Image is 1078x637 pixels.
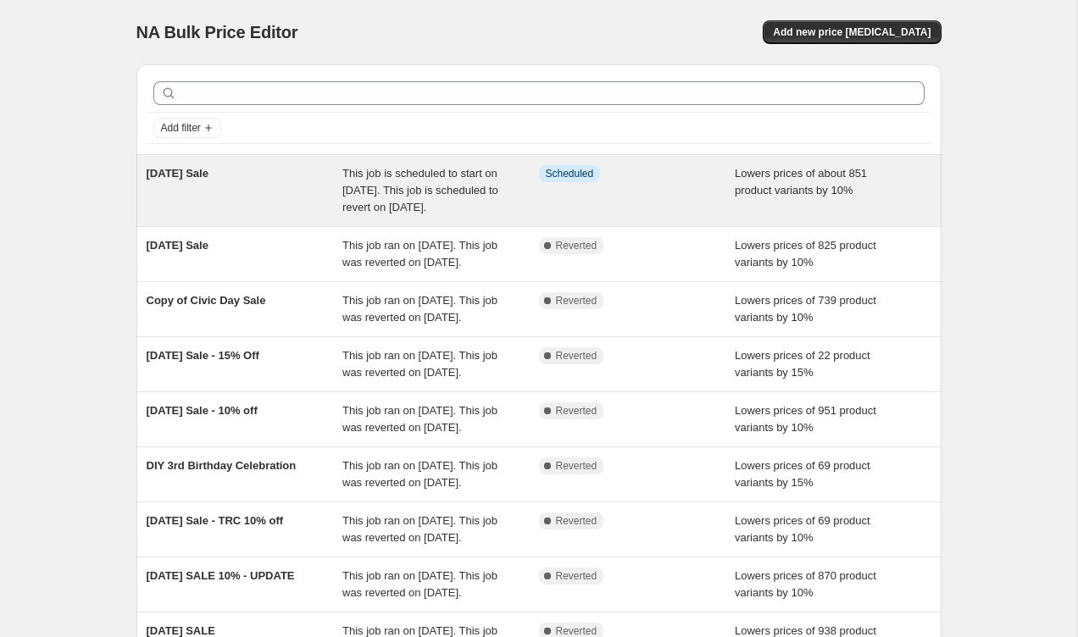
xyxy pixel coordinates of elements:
[147,239,208,252] span: [DATE] Sale
[763,20,941,44] button: Add new price [MEDICAL_DATA]
[342,239,497,269] span: This job ran on [DATE]. This job was reverted on [DATE].
[147,167,208,180] span: [DATE] Sale
[556,239,597,252] span: Reverted
[735,514,870,544] span: Lowers prices of 69 product variants by 10%
[147,624,215,637] span: [DATE] SALE
[147,459,297,472] span: DIY 3rd Birthday Celebration
[735,349,870,379] span: Lowers prices of 22 product variants by 15%
[556,514,597,528] span: Reverted
[556,404,597,418] span: Reverted
[735,404,876,434] span: Lowers prices of 951 product variants by 10%
[147,294,266,307] span: Copy of Civic Day Sale
[735,569,876,599] span: Lowers prices of 870 product variants by 10%
[556,294,597,307] span: Reverted
[342,294,497,324] span: This job ran on [DATE]. This job was reverted on [DATE].
[556,569,597,583] span: Reverted
[735,294,876,324] span: Lowers prices of 739 product variants by 10%
[556,459,597,473] span: Reverted
[773,25,931,39] span: Add new price [MEDICAL_DATA]
[147,514,284,527] span: [DATE] Sale - TRC 10% off
[342,349,497,379] span: This job ran on [DATE]. This job was reverted on [DATE].
[342,569,497,599] span: This job ran on [DATE]. This job was reverted on [DATE].
[735,239,876,269] span: Lowers prices of 825 product variants by 10%
[153,118,221,138] button: Add filter
[342,459,497,489] span: This job ran on [DATE]. This job was reverted on [DATE].
[546,167,594,180] span: Scheduled
[342,514,497,544] span: This job ran on [DATE]. This job was reverted on [DATE].
[147,349,259,362] span: [DATE] Sale - 15% Off
[147,404,258,417] span: [DATE] Sale - 10% off
[735,459,870,489] span: Lowers prices of 69 product variants by 15%
[556,349,597,363] span: Reverted
[136,23,298,42] span: NA Bulk Price Editor
[342,167,498,213] span: This job is scheduled to start on [DATE]. This job is scheduled to revert on [DATE].
[342,404,497,434] span: This job ran on [DATE]. This job was reverted on [DATE].
[735,167,867,197] span: Lowers prices of about 851 product variants by 10%
[161,121,201,135] span: Add filter
[147,569,295,582] span: [DATE] SALE 10% - UPDATE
